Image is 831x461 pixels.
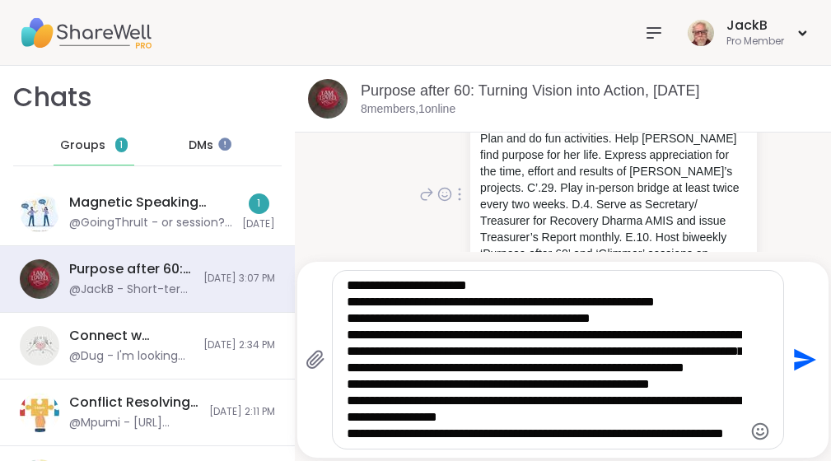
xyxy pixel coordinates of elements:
span: [DATE] 3:07 PM [203,272,275,286]
span: DMs [189,137,213,154]
div: JackB [726,16,784,35]
div: 1 [249,193,269,214]
span: [DATE] 2:34 PM [203,338,275,352]
a: Purpose after 60: Turning Vision into Action, [DATE] [361,82,700,99]
div: Magnetic Speaking Skills: Silence & Pacing, [DATE] [69,193,232,212]
div: Purpose after 60: Turning Vision into Action, [DATE] [69,260,194,278]
span: [DATE] 2:11 PM [209,405,275,419]
img: Connect w Confidence: 💕 Online Dating 💕, Sep 10 [20,326,59,366]
div: @GoingThruIt - or session? oof I need food lol [69,215,232,231]
p: 8 members, 1 online [361,101,455,118]
span: 1 [119,138,123,152]
img: ShareWell Nav Logo [20,4,152,62]
div: Connect w Confidence: 💕 Online Dating 💕, [DATE] [69,327,194,345]
span: [DATE] [242,217,275,231]
img: Purpose after 60: Turning Vision into Action, Sep 11 [308,79,348,119]
div: Pro Member [726,35,784,49]
img: Conflict Resolving Communication, Sep 10 [20,393,59,432]
img: Purpose after 60: Turning Vision into Action, Sep 11 [20,259,59,299]
button: Send [784,342,821,379]
div: Conflict Resolving Communication, [DATE] [69,393,199,412]
img: JackB [688,20,714,46]
textarea: Type your message [347,277,742,442]
p: Short-term SMART Goals: A.9. Exercise at the gym at least five times every two weeks. B.9. Wear m... [480,48,747,344]
div: @Dug - I'm looking for a woman with genuine burning desire who will fit in my frame and be a comp... [69,348,194,365]
h1: Chats [13,79,92,116]
div: @JackB - Short-term SMART Goals: A.9. Exercise at the gym at least five times every two weeks. B.... [69,282,194,298]
img: Magnetic Speaking Skills: Silence & Pacing, Sep 11 [20,193,59,232]
span: Groups [60,137,105,154]
div: @Mpumi - [URL][DOMAIN_NAME] [69,415,199,431]
button: Emoji picker [750,421,770,441]
iframe: Spotlight [218,137,231,151]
